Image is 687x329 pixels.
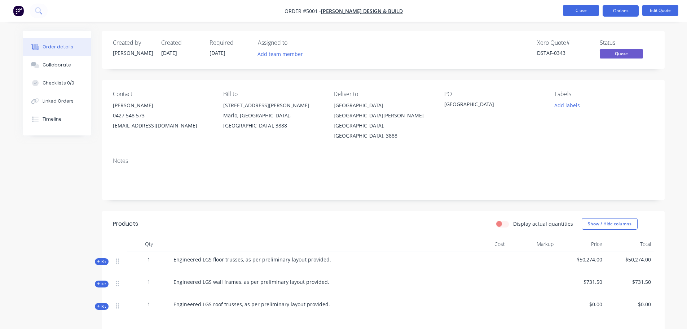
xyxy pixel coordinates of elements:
span: 1 [147,300,150,308]
span: $50,274.00 [559,256,602,263]
div: Kit [95,303,109,310]
button: Order details [23,38,91,56]
a: [PERSON_NAME] Design & Build [321,8,403,14]
div: Price [556,237,605,251]
div: [PERSON_NAME] [113,49,153,57]
span: $0.00 [559,300,602,308]
span: Quote [600,49,643,58]
div: Kit [95,258,109,265]
div: Qty [127,237,171,251]
button: Linked Orders [23,92,91,110]
span: $0.00 [608,300,651,308]
span: Engineered LGS roof trusses, as per preliminary layout provided. [173,301,330,308]
button: Timeline [23,110,91,128]
div: Xero Quote # [537,39,591,46]
span: [DATE] [210,49,225,56]
span: Kit [97,259,106,264]
div: DSTAF-0343 [537,49,591,57]
div: Status [600,39,654,46]
div: [EMAIL_ADDRESS][DOMAIN_NAME] [113,121,212,131]
div: Checklists 0/0 [43,80,74,86]
div: Kit [95,281,109,287]
img: Factory [13,5,24,16]
span: $50,274.00 [608,256,651,263]
button: Show / Hide columns [582,218,638,230]
div: Products [113,220,138,228]
div: Cost [459,237,508,251]
div: Total [605,237,654,251]
label: Display actual quantities [513,220,573,228]
button: Quote [600,49,643,60]
div: [GEOGRAPHIC_DATA] [334,100,432,111]
button: Checklists 0/0 [23,74,91,92]
button: Close [563,5,599,16]
div: Created by [113,39,153,46]
button: Edit Quote [642,5,678,16]
div: [STREET_ADDRESS][PERSON_NAME] [223,100,322,111]
div: [GEOGRAPHIC_DATA][GEOGRAPHIC_DATA][PERSON_NAME][GEOGRAPHIC_DATA], [GEOGRAPHIC_DATA], 3888 [334,100,432,141]
div: Notes [113,157,654,164]
div: Labels [555,91,653,98]
div: Linked Orders [43,98,74,104]
span: Kit [97,304,106,309]
div: [GEOGRAPHIC_DATA][PERSON_NAME][GEOGRAPHIC_DATA], [GEOGRAPHIC_DATA], 3888 [334,111,432,141]
div: [PERSON_NAME]0427 548 573[EMAIL_ADDRESS][DOMAIN_NAME] [113,100,212,131]
div: [STREET_ADDRESS][PERSON_NAME]Marlo, [GEOGRAPHIC_DATA], [GEOGRAPHIC_DATA], 3888 [223,100,322,131]
button: Options [603,5,639,17]
span: Kit [97,281,106,287]
button: Add labels [551,100,584,110]
button: Collaborate [23,56,91,74]
div: [PERSON_NAME] [113,100,212,111]
div: Assigned to [258,39,330,46]
div: Deliver to [334,91,432,98]
span: [DATE] [161,49,177,56]
span: Order #5001 - [285,8,321,14]
div: Order details [43,44,73,50]
span: $731.50 [559,278,602,286]
div: [GEOGRAPHIC_DATA] [444,100,534,111]
div: Contact [113,91,212,98]
div: Required [210,39,249,46]
div: Markup [508,237,556,251]
div: Bill to [223,91,322,98]
span: 1 [147,278,150,286]
div: PO [444,91,543,98]
div: 0427 548 573 [113,111,212,121]
div: Created [161,39,201,46]
span: Engineered LGS wall frames, as per preliminary layout provided. [173,278,329,285]
span: $731.50 [608,278,651,286]
button: Add team member [254,49,307,59]
div: Collaborate [43,62,71,68]
div: Marlo, [GEOGRAPHIC_DATA], [GEOGRAPHIC_DATA], 3888 [223,111,322,131]
span: 1 [147,256,150,263]
button: Add team member [258,49,307,59]
span: Engineered LGS floor trusses, as per preliminary layout provided. [173,256,331,263]
div: Timeline [43,116,62,122]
